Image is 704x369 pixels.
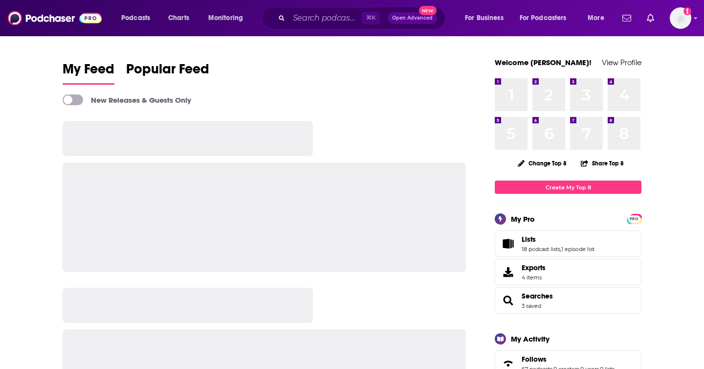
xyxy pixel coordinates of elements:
div: Search podcasts, credits, & more... [271,7,455,29]
button: open menu [458,10,516,26]
button: Change Top 8 [512,157,572,169]
a: My Feed [63,61,114,85]
button: Open AdvancedNew [388,12,437,24]
img: User Profile [670,7,691,29]
span: More [588,11,604,25]
div: My Pro [511,214,535,224]
div: My Activity [511,334,550,344]
a: View Profile [602,58,641,67]
svg: Add a profile image [683,7,691,15]
span: Searches [495,287,641,314]
span: Logged in as heidiv [670,7,691,29]
span: Podcasts [121,11,150,25]
a: Searches [498,294,518,307]
span: Popular Feed [126,61,209,83]
span: Lists [522,235,536,244]
img: Podchaser - Follow, Share and Rate Podcasts [8,9,102,27]
span: Exports [498,265,518,279]
span: Lists [495,231,641,257]
a: Lists [498,237,518,251]
span: New [419,6,437,15]
span: Open Advanced [392,16,433,21]
button: open menu [581,10,616,26]
span: 4 items [522,274,546,281]
span: Exports [522,263,546,272]
a: Create My Top 8 [495,181,641,194]
span: ⌘ K [362,12,380,24]
a: Exports [495,259,641,285]
button: open menu [513,10,581,26]
span: Follows [522,355,547,364]
button: open menu [201,10,256,26]
a: Welcome [PERSON_NAME]! [495,58,592,67]
span: Charts [168,11,189,25]
a: PRO [628,215,640,222]
span: For Business [465,11,504,25]
span: Monitoring [208,11,243,25]
a: Show notifications dropdown [618,10,635,26]
a: 18 podcast lists [522,246,560,253]
a: Follows [522,355,615,364]
a: New Releases & Guests Only [63,94,191,105]
a: Popular Feed [126,61,209,85]
a: Show notifications dropdown [643,10,658,26]
button: Share Top 8 [580,154,624,173]
a: 1 episode list [561,246,594,253]
a: Charts [162,10,195,26]
a: Searches [522,292,553,300]
button: Show profile menu [670,7,691,29]
span: For Podcasters [520,11,567,25]
a: Lists [522,235,594,244]
input: Search podcasts, credits, & more... [289,10,362,26]
span: PRO [628,215,640,223]
a: 3 saved [522,302,541,309]
button: open menu [114,10,163,26]
span: My Feed [63,61,114,83]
